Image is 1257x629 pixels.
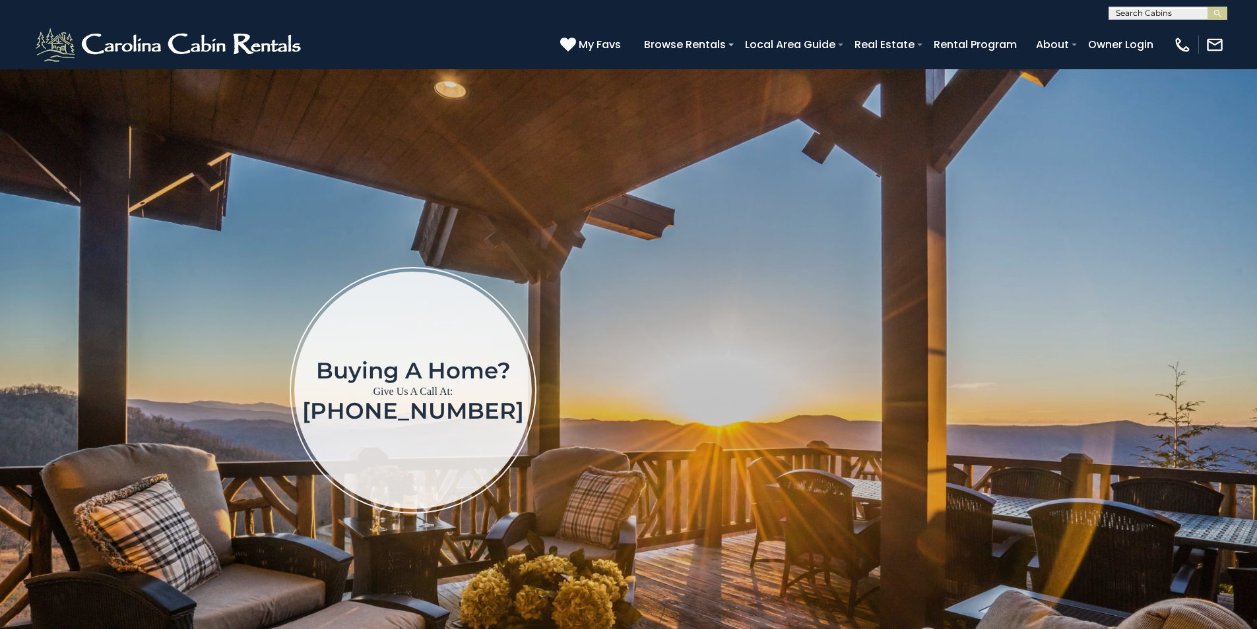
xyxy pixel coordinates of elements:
h1: Buying a home? [302,359,524,382]
a: About [1029,33,1076,56]
a: Local Area Guide [738,33,842,56]
a: [PHONE_NUMBER] [302,397,524,425]
img: White-1-2.png [33,25,307,65]
a: Browse Rentals [637,33,732,56]
a: My Favs [560,36,624,53]
img: mail-regular-white.png [1206,36,1224,54]
a: Rental Program [927,33,1023,56]
a: Real Estate [848,33,921,56]
img: phone-regular-white.png [1173,36,1192,54]
a: Owner Login [1081,33,1160,56]
span: My Favs [579,36,621,53]
p: Give Us A Call At: [302,382,524,401]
